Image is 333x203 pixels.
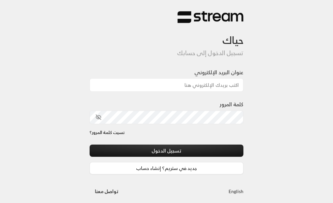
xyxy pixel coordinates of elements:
label: عنوان البريد الإلكتروني [194,68,243,76]
h5: تسجيل الدخول إلى حسابك [90,50,244,57]
label: كلمة المرور [220,100,243,108]
button: تواصل معنا [90,185,124,197]
a: English [229,185,243,197]
a: تواصل معنا [90,187,124,195]
button: تسجيل الدخول [90,145,244,157]
input: اكتب بريدك الإلكتروني هنا [90,78,244,92]
button: toggle password visibility [93,112,104,123]
h3: حياك [90,23,244,46]
a: جديد في ستريم؟ إنشاء حساب [90,162,244,174]
img: Stream Logo [178,11,243,24]
a: نسيت كلمة المرور؟ [90,129,125,136]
